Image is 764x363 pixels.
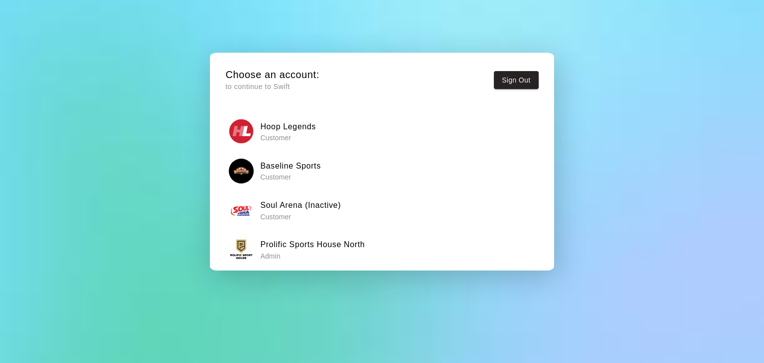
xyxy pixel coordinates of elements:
h6: Hoop Legends [260,120,316,133]
h6: Prolific Sports House North [260,238,365,251]
p: Customer [260,212,341,222]
button: Sign Out [494,71,539,90]
button: Hoop LegendsHoop Legends Customer [225,116,538,147]
img: Soul Arena [229,198,254,223]
h6: Soul Arena (Inactive) [260,199,341,212]
h6: Baseline Sports [260,160,321,173]
p: to continue to Swift [225,82,319,92]
h5: Choose an account: [225,68,319,82]
img: Prolific Sports House North [229,237,254,262]
img: Hoop Legends [229,119,254,144]
button: Baseline SportsBaseline Sports Customer [225,155,538,186]
p: Admin [260,251,365,261]
p: Customer [260,133,316,143]
p: Customer [260,172,321,182]
button: Soul ArenaSoul Arena (Inactive)Customer [225,194,538,226]
button: Prolific Sports House NorthProlific Sports House North Admin [225,234,538,266]
img: Baseline Sports [229,159,254,183]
